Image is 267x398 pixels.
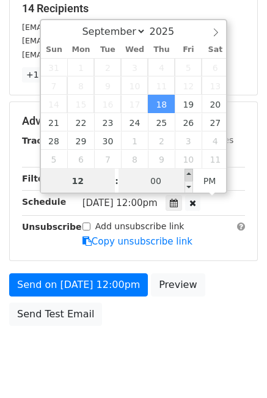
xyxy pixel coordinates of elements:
span: October 1, 2025 [121,131,148,150]
span: September 8, 2025 [67,76,94,95]
span: Thu [148,46,175,54]
span: September 3, 2025 [121,58,148,76]
span: October 9, 2025 [148,150,175,168]
span: Wed [121,46,148,54]
span: September 25, 2025 [148,113,175,131]
a: Send on [DATE] 12:00pm [9,273,148,297]
span: October 8, 2025 [121,150,148,168]
span: September 22, 2025 [67,113,94,131]
h5: Advanced [22,114,245,128]
iframe: Chat Widget [206,339,267,398]
a: Preview [151,273,205,297]
span: Fri [175,46,202,54]
span: Sun [41,46,68,54]
span: September 5, 2025 [175,58,202,76]
a: +11 more [22,67,73,83]
span: Click to toggle [193,169,227,193]
strong: Tracking [22,136,63,146]
span: September 14, 2025 [41,95,68,113]
span: October 11, 2025 [202,150,229,168]
span: September 19, 2025 [175,95,202,113]
span: October 3, 2025 [175,131,202,150]
span: September 17, 2025 [121,95,148,113]
a: Send Test Email [9,303,102,326]
a: Copy unsubscribe link [82,236,192,247]
span: September 18, 2025 [148,95,175,113]
span: September 28, 2025 [41,131,68,150]
span: September 9, 2025 [94,76,121,95]
h5: 14 Recipients [22,2,245,15]
span: Mon [67,46,94,54]
small: [EMAIL_ADDRESS][DOMAIN_NAME] [22,23,158,32]
span: September 26, 2025 [175,113,202,131]
span: October 6, 2025 [67,150,94,168]
span: September 6, 2025 [202,58,229,76]
span: September 30, 2025 [94,131,121,150]
span: September 4, 2025 [148,58,175,76]
span: September 16, 2025 [94,95,121,113]
span: Sat [202,46,229,54]
span: September 27, 2025 [202,113,229,131]
span: September 12, 2025 [175,76,202,95]
span: September 13, 2025 [202,76,229,95]
strong: Schedule [22,197,66,207]
strong: Unsubscribe [22,222,82,232]
span: [DATE] 12:00pm [82,197,158,208]
small: [EMAIL_ADDRESS][DOMAIN_NAME] [22,36,158,45]
span: September 29, 2025 [67,131,94,150]
input: Hour [41,169,115,193]
span: October 7, 2025 [94,150,121,168]
span: September 24, 2025 [121,113,148,131]
input: Year [146,26,190,37]
label: Add unsubscribe link [95,220,185,233]
span: August 31, 2025 [41,58,68,76]
span: September 23, 2025 [94,113,121,131]
span: Tue [94,46,121,54]
span: : [115,169,119,193]
strong: Filters [22,174,53,183]
span: September 2, 2025 [94,58,121,76]
span: September 21, 2025 [41,113,68,131]
span: September 10, 2025 [121,76,148,95]
span: September 20, 2025 [202,95,229,113]
span: October 4, 2025 [202,131,229,150]
span: September 11, 2025 [148,76,175,95]
input: Minute [119,169,193,193]
span: September 15, 2025 [67,95,94,113]
span: October 2, 2025 [148,131,175,150]
span: October 10, 2025 [175,150,202,168]
span: October 5, 2025 [41,150,68,168]
small: [EMAIL_ADDRESS][DOMAIN_NAME] [22,50,158,59]
span: September 7, 2025 [41,76,68,95]
span: September 1, 2025 [67,58,94,76]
